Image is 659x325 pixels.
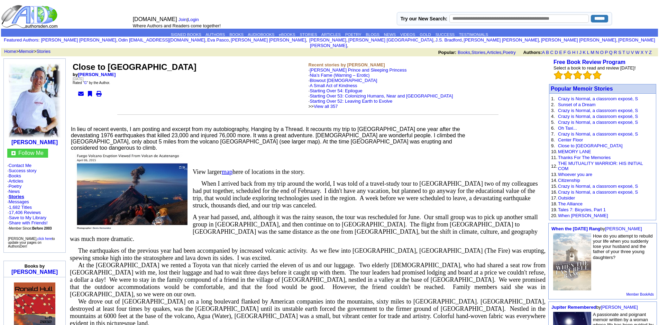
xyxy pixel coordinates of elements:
[551,195,557,201] font: 17.
[551,213,557,218] font: 20.
[558,143,623,148] a: Close to [GEOGRAPHIC_DATA]
[41,37,655,48] font: , , , , , , , , , ,
[310,93,453,99] a: Starting Over 53: Colonizing Humans, Near and [GEOGRAPHIC_DATA]
[7,163,62,231] font: · · · · · · ·
[587,50,589,55] a: L
[179,17,187,22] a: Join
[583,71,592,80] img: bigemptystars.png
[564,71,573,80] img: bigemptystars.png
[73,81,110,85] font: Rated " " by the Author.
[551,114,555,119] font: 4.
[18,150,44,156] a: Follow Me
[551,201,557,206] font: 18.
[310,88,362,93] a: Starting Over 54: Epilogue
[205,32,225,37] a: AUTHORS
[572,50,575,55] a: H
[309,93,453,109] font: ·
[193,187,535,202] span: I didn't have any vacation, but planned to go anyway for the educational value of the trip, that ...
[366,32,379,37] a: BLOGS
[641,50,644,55] a: X
[551,172,557,177] font: 13.
[558,137,583,142] a: Center Floor
[9,184,22,189] a: Poetry
[558,161,643,171] a: THE MUTUALITY WARRIOR: HIS INITIAL COM
[309,88,453,109] font: ·
[551,126,555,131] font: 6.
[649,50,652,55] a: Z
[558,195,575,201] a: Outsider
[229,32,244,37] a: BOOKS
[310,73,369,78] a: Nia’s Fame (Warning – Erotic)
[553,233,591,290] img: 78187.jpg
[34,279,35,281] img: shim.gif
[436,32,455,37] a: SUCCESS
[9,168,37,173] a: Success story
[8,237,55,248] font: [PERSON_NAME], to update your pages on AuthorsDen!
[133,16,177,22] font: [DOMAIN_NAME]
[551,96,555,101] font: 1.
[635,50,639,55] a: W
[9,178,24,184] a: Articles
[551,226,642,231] font: by
[420,32,431,37] a: GOLD
[73,62,196,72] font: Close to [GEOGRAPHIC_DATA]
[70,214,538,242] span: A year had passed, and, although it was the rainy season, the tour was rescheduled for June. Our ...
[551,143,555,148] font: 9.
[609,50,612,55] a: Q
[551,86,613,92] font: Popular Memoir Stories
[551,131,555,137] font: 7.
[558,213,608,218] a: When [PERSON_NAME]
[551,120,555,125] font: 5.
[9,226,52,230] font: Member Since:
[11,269,58,275] a: [PERSON_NAME]
[7,199,29,204] font: ·
[551,189,557,195] font: 16.
[459,32,488,37] a: TESTIMONIALS
[300,32,317,37] a: STORIES
[541,37,616,43] a: [PERSON_NAME] [PERSON_NAME]
[193,195,531,209] span: A week before we were scheduled to leave, a devastating earthquake struck, thousands died, and ou...
[309,67,453,109] font: ·
[9,163,31,168] a: Contact Me
[9,205,32,210] a: 1,682 Titles
[32,226,52,230] b: Before 2003
[308,37,346,43] a: [PERSON_NAME]
[207,38,207,42] font: i
[309,99,393,109] font: · >>
[551,305,638,310] font: by
[553,59,625,65] a: Free Book Review Program
[193,168,305,175] span: View larger here of locations in the story.
[75,152,187,229] img: 65888.jpg
[11,151,16,155] img: gc.jpg
[551,226,600,231] a: When the [DATE] Rang
[551,102,555,107] font: 2.
[558,131,638,137] a: Crazy is Normal, a classroom exposé, S
[4,49,16,54] a: Home
[19,49,34,54] a: Memoir
[551,207,557,212] font: 19.
[230,38,231,42] font: i
[309,62,385,67] b: Recent stories by [PERSON_NAME]
[601,305,638,310] a: [PERSON_NAME]
[553,65,636,71] font: Select a book to read and review [DATE]!
[564,50,566,55] a: F
[577,50,578,55] a: I
[558,114,638,119] a: Crazy is Normal, a classroom exposé, S
[4,37,39,43] font: :
[558,201,583,206] a: The Alliance
[310,83,357,88] a: A Small Act of Kindness
[645,50,648,55] a: Y
[631,50,634,55] a: V
[626,50,630,55] a: U
[321,32,341,37] a: ARTICLES
[37,237,52,241] a: click here
[558,96,638,101] a: Crazy is Normal, a classroom exposé, S
[593,233,653,260] font: How do you attempt to rebuild your life when you suddenly lose your husband and the father of you...
[551,178,557,183] font: 14.
[434,38,435,42] font: i
[558,149,591,154] a: MEMORY LANE
[472,50,485,55] a: Stories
